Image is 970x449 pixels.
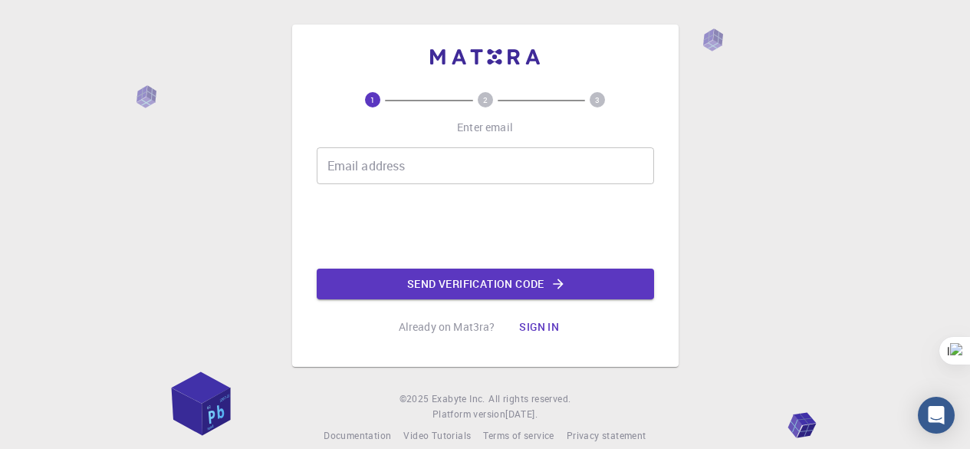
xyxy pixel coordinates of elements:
button: Sign in [507,312,571,342]
p: Enter email [457,120,513,135]
span: Terms of service [483,429,554,441]
span: Documentation [324,429,391,441]
text: 1 [370,94,375,105]
a: Video Tutorials [403,428,471,444]
button: Send verification code [317,269,654,299]
p: Already on Mat3ra? [399,319,495,335]
iframe: reCAPTCHA [369,196,602,256]
div: Open Intercom Messenger [918,397,955,434]
a: [DATE]. [505,407,538,422]
span: Privacy statement [567,429,646,441]
span: [DATE] . [505,408,538,420]
span: Exabyte Inc. [432,392,485,404]
span: Video Tutorials [403,429,471,441]
text: 3 [595,94,600,105]
span: © 2025 [400,391,432,407]
a: Terms of service [483,428,554,444]
a: Privacy statement [567,428,646,444]
span: Platform version [432,407,505,422]
text: 2 [483,94,488,105]
a: Documentation [324,428,391,444]
a: Exabyte Inc. [432,391,485,407]
span: All rights reserved. [488,391,570,407]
